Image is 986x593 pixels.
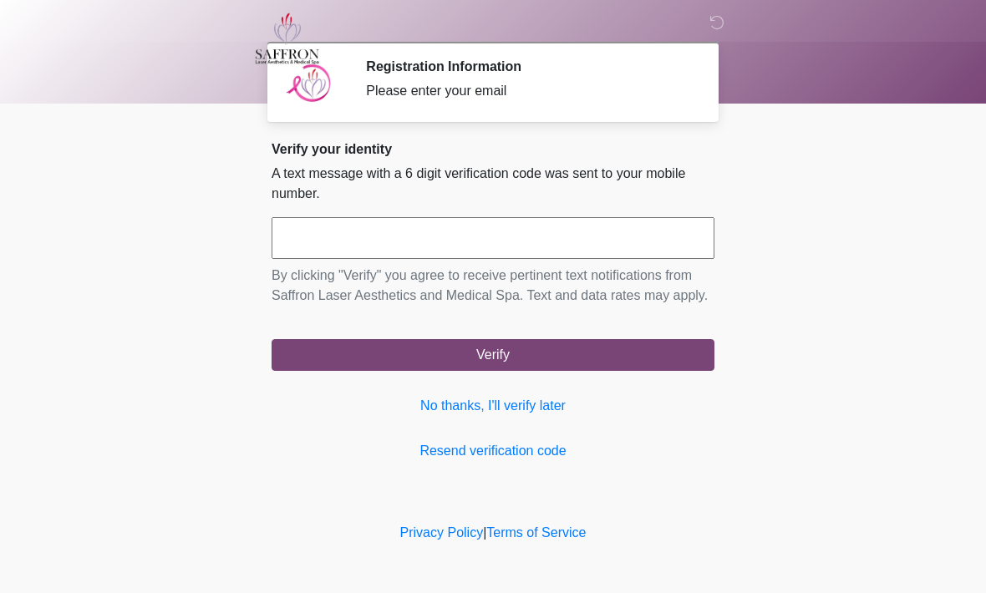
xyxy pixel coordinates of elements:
[272,266,714,306] p: By clicking "Verify" you agree to receive pertinent text notifications from Saffron Laser Aesthet...
[272,141,714,157] h2: Verify your identity
[272,441,714,461] a: Resend verification code
[272,396,714,416] a: No thanks, I'll verify later
[483,525,486,540] a: |
[272,164,714,204] p: A text message with a 6 digit verification code was sent to your mobile number.
[255,13,320,64] img: Saffron Laser Aesthetics and Medical Spa Logo
[486,525,586,540] a: Terms of Service
[400,525,484,540] a: Privacy Policy
[272,339,714,371] button: Verify
[366,81,689,101] div: Please enter your email
[284,58,334,109] img: Agent Avatar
